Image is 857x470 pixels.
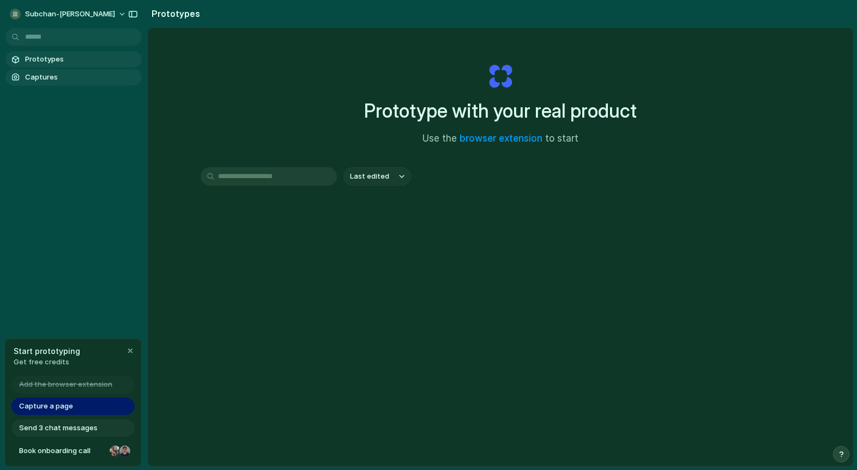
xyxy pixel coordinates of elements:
span: Use the to start [423,132,578,146]
span: Start prototyping [14,345,80,357]
a: browser extension [460,133,542,144]
h1: Prototype with your real product [364,96,637,125]
a: Prototypes [5,51,142,68]
div: Christian Iacullo [118,444,131,457]
span: Captures [25,72,137,83]
span: Add the browser extension [19,379,112,390]
span: Book onboarding call [19,445,105,456]
span: Capture a page [19,401,73,412]
h2: Prototypes [147,7,200,20]
span: Send 3 chat messages [19,423,98,434]
span: subchan-[PERSON_NAME] [25,9,115,20]
a: Captures [5,69,142,86]
div: Nicole Kubica [108,444,122,457]
button: Last edited [343,167,411,186]
span: Get free credits [14,357,80,368]
span: Last edited [350,171,389,182]
button: subchan-[PERSON_NAME] [5,5,132,23]
a: Book onboarding call [11,442,135,460]
span: Prototypes [25,54,137,65]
